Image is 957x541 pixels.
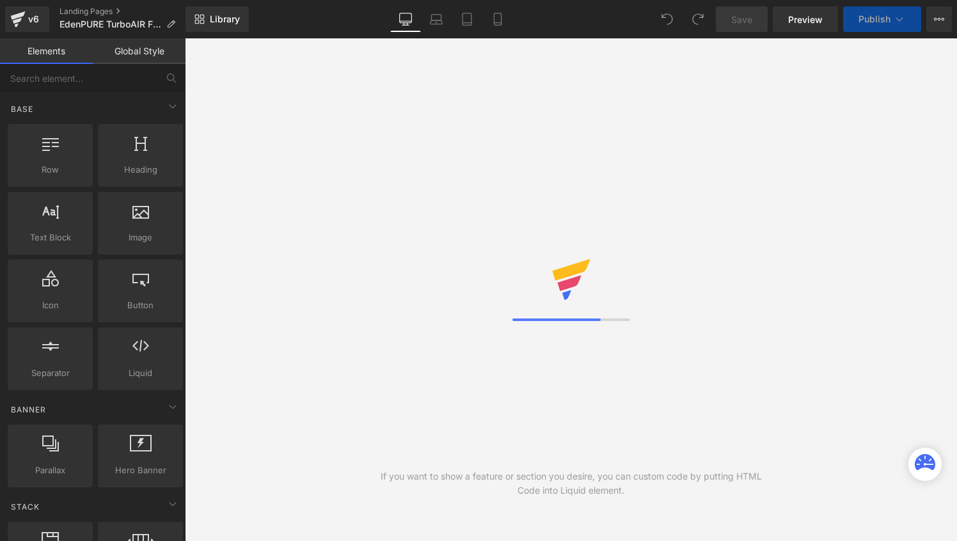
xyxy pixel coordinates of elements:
a: Desktop [390,6,421,32]
span: Save [731,13,752,26]
span: Stack [10,501,41,513]
span: Row [12,163,89,176]
span: Heading [102,163,179,176]
span: Library [210,13,240,25]
span: Banner [10,404,47,416]
a: Landing Pages [59,6,186,17]
button: Redo [685,6,711,32]
span: Image [102,231,179,244]
button: More [926,6,952,32]
a: Global Style [93,38,186,64]
button: Publish [843,6,921,32]
span: EdenPURE TurboAIR Fan [59,19,161,29]
span: Preview [788,13,823,26]
span: Text Block [12,231,89,244]
a: Tablet [452,6,482,32]
button: Undo [654,6,680,32]
div: v6 [26,11,42,27]
a: Mobile [482,6,513,32]
span: Hero Banner [102,464,179,477]
span: Publish [858,14,890,24]
span: Separator [12,366,89,380]
span: Icon [12,299,89,312]
a: Laptop [421,6,452,32]
span: Button [102,299,179,312]
span: Base [10,103,35,115]
div: If you want to show a feature or section you desire, you can custom code by putting HTML Code int... [378,469,764,498]
span: Liquid [102,366,179,380]
a: Preview [773,6,838,32]
a: v6 [5,6,49,32]
span: Parallax [12,464,89,477]
a: New Library [186,6,249,32]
